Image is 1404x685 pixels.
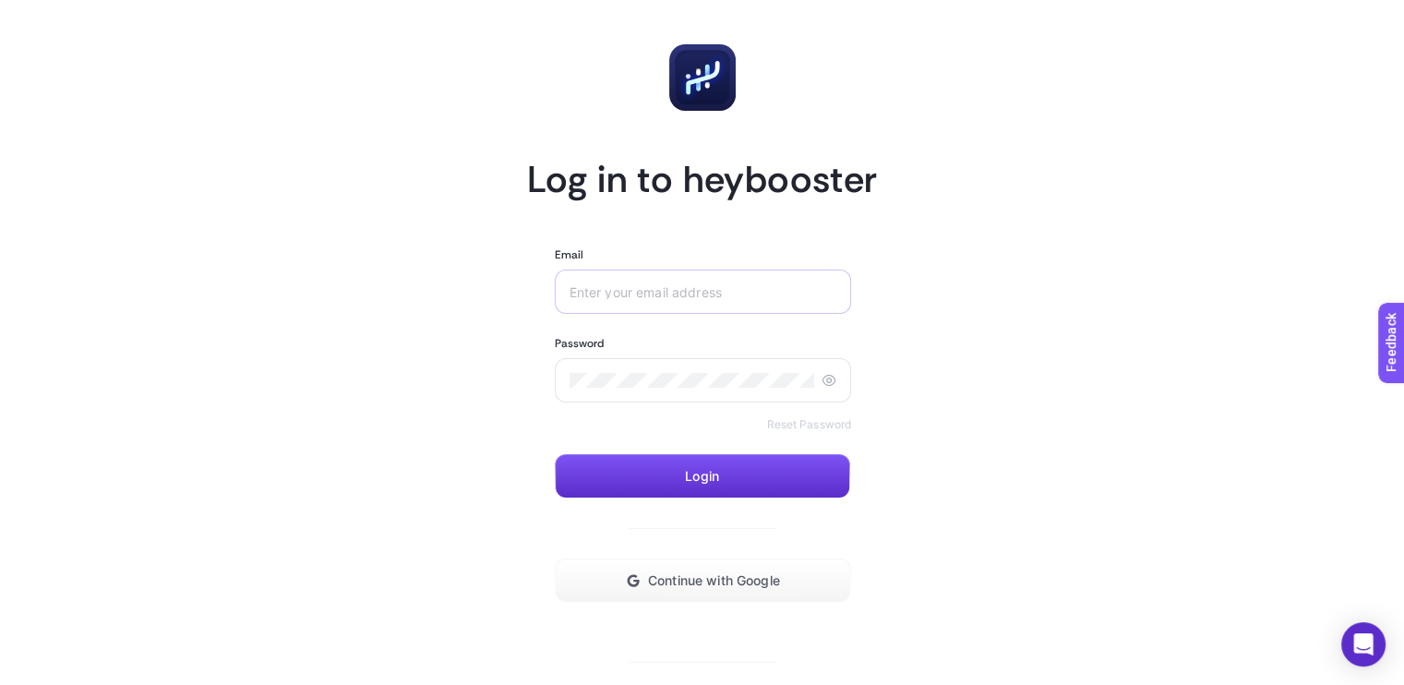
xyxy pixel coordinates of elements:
button: Continue with Google [555,559,852,603]
input: Enter your email address [570,284,837,299]
h1: Log in to heybooster [527,155,878,203]
a: Reset Password [766,417,851,432]
div: Open Intercom Messenger [1341,622,1386,667]
button: Login [555,454,850,499]
label: Password [555,336,605,351]
span: Continue with Google [648,573,780,588]
span: Login [685,469,719,484]
label: Email [555,247,584,262]
span: Feedback [11,6,70,20]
